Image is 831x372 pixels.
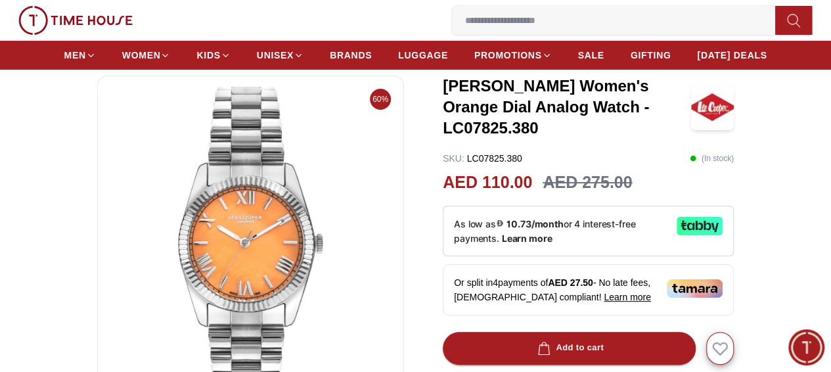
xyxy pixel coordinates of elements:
[697,49,767,62] span: [DATE] DEALS
[443,264,734,315] div: Or split in 4 payments of - No late fees, [DEMOGRAPHIC_DATA] compliant!
[64,49,86,62] span: MEN
[578,49,604,62] span: SALE
[122,49,161,62] span: WOMEN
[330,43,372,67] a: BRANDS
[443,76,691,139] h3: [PERSON_NAME] Women's Orange Dial Analog Watch - LC07825.380
[443,332,696,365] button: Add to cart
[443,153,464,164] span: SKU :
[443,152,522,165] p: LC07825.380
[691,84,734,130] img: Lee Cooper Women's Orange Dial Analog Watch - LC07825.380
[370,89,391,110] span: 60%
[474,49,542,62] span: PROMOTIONS
[690,152,734,165] p: ( In stock )
[631,43,671,67] a: GIFTING
[196,43,230,67] a: KIDS
[543,170,632,195] h3: AED 275.00
[257,43,303,67] a: UNISEX
[398,49,448,62] span: LUGGAGE
[398,43,448,67] a: LUGGAGE
[604,292,651,302] span: Learn more
[257,49,294,62] span: UNISEX
[578,43,604,67] a: SALE
[535,340,604,356] div: Add to cart
[64,43,96,67] a: MEN
[18,6,133,35] img: ...
[697,43,767,67] a: [DATE] DEALS
[443,170,532,195] h2: AED 110.00
[788,329,824,365] div: Chat Widget
[122,43,171,67] a: WOMEN
[330,49,372,62] span: BRANDS
[631,49,671,62] span: GIFTING
[474,43,552,67] a: PROMOTIONS
[548,277,593,288] span: AED 27.50
[667,279,723,298] img: Tamara
[196,49,220,62] span: KIDS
